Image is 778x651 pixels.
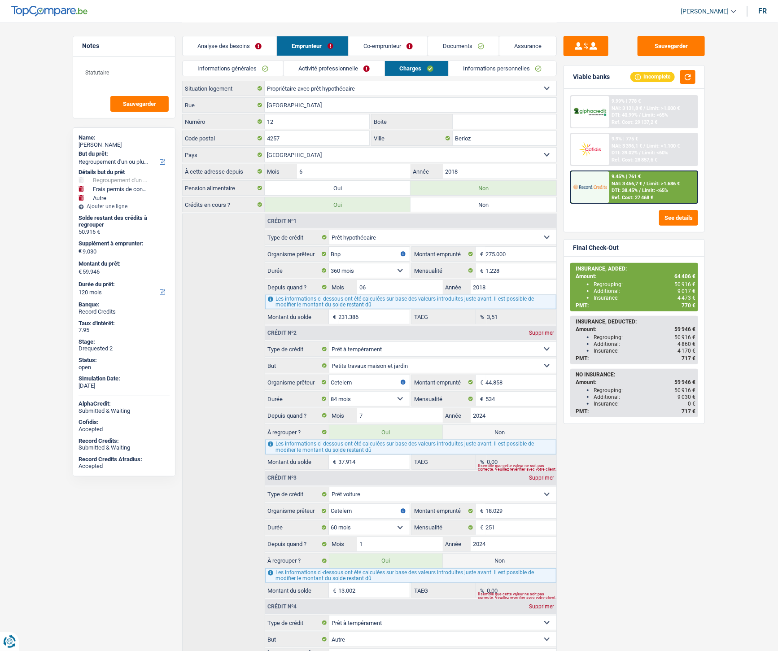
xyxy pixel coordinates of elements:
label: Type de crédit [265,487,329,502]
div: Crédit nº1 [265,218,299,224]
label: Organisme prêteur [265,247,329,261]
span: € [476,520,485,535]
button: Sauvegarder [638,36,705,56]
span: 770 € [682,302,695,309]
span: € [329,583,339,598]
span: DTI: 40.99% [612,112,638,118]
div: PMT: [576,302,695,309]
div: Regrouping: [594,334,695,341]
label: Code postal [183,131,265,145]
div: Crédit nº2 [265,330,299,336]
div: Il semble que cette valeur ne soit pas correcte. Veuillez revérifier avec votre client. [478,466,556,469]
label: Non [443,554,556,568]
div: Insurance: [594,401,695,407]
button: Sauvegarder [110,96,169,112]
span: % [476,583,487,598]
span: 9 030 € [677,394,695,400]
span: DTI: 38.45% [612,188,638,193]
div: Simulation Date: [79,375,170,382]
label: Année [443,408,471,423]
label: Depuis quand ? [265,280,329,294]
span: / [639,188,641,193]
div: Record Credits Atradius: [79,456,170,463]
div: Il semble que cette valeur ne soit pas correcte. Veuillez revérifier avec votre client. [478,594,556,598]
label: Ville [372,131,453,145]
label: Mois [265,164,297,179]
a: Emprunteur [277,36,348,56]
label: Année [411,164,442,179]
label: Organisme prêteur [265,504,329,518]
div: Cofidis: [79,419,170,426]
span: / [644,143,646,149]
span: Sauvegarder [123,101,156,107]
span: 50 916 € [674,334,695,341]
a: Analyse des besoins [183,36,276,56]
label: Organisme prêteur [265,375,329,389]
input: AAAA [471,537,556,551]
div: AlphaCredit: [79,400,170,407]
button: See details [659,210,698,226]
label: Durée [265,392,329,406]
span: / [644,105,646,111]
div: Taux d'intérêt: [79,320,170,327]
div: Stage: [79,338,170,345]
div: 9.99% | 778 € [612,98,641,104]
label: But [265,632,329,647]
div: Détails but du prêt [79,169,170,176]
input: AAAA [471,408,556,423]
span: Limit: <65% [643,188,669,193]
label: Type de crédit [265,230,329,245]
div: Solde restant des crédits à regrouper [79,214,170,228]
div: Regrouping: [594,387,695,393]
div: INSURANCE, ADDED: [576,266,695,272]
input: MM [357,408,443,423]
div: Record Credits: [79,437,170,445]
label: Boite [372,114,453,129]
div: Les informations ci-dessous ont été calculées sur base des valeurs introduites juste avant. Il es... [265,440,556,454]
span: € [329,310,339,324]
span: € [476,263,485,278]
input: AAAA [471,280,556,294]
span: 50 916 € [674,281,695,288]
label: TAEG [412,455,476,469]
span: 4 860 € [677,341,695,347]
img: Cofidis [573,141,607,157]
div: Record Credits [79,308,170,315]
div: Supprimer [527,604,556,609]
a: Informations personnelles [449,61,557,76]
label: Oui [329,554,443,568]
div: Supprimer [527,330,556,336]
span: 717 € [682,355,695,362]
label: Depuis quand ? [265,537,329,551]
label: TAEG [412,310,476,324]
img: Record Credits [573,179,607,195]
label: Mois [329,408,357,423]
div: Insurance: [594,348,695,354]
label: Non [411,197,556,212]
div: Crédit nº3 [265,475,299,481]
span: € [476,375,485,389]
label: Non [443,425,556,439]
label: Montant du solde [265,455,329,469]
span: Limit: >1.000 € [647,105,680,111]
label: But [265,358,329,373]
div: Submitted & Waiting [79,407,170,415]
a: Documents [428,36,499,56]
div: NO INSURANCE: [576,371,695,378]
input: MM [357,280,443,294]
div: Amount: [576,326,695,332]
span: DTI: 39.02% [612,150,638,156]
span: 717 € [682,408,695,415]
div: INSURANCE, DEDUCTED: [576,319,695,325]
span: € [329,455,339,469]
div: fr [758,7,767,15]
span: 59 946 € [674,379,695,385]
div: Supprimer [527,475,556,481]
span: NAI: 3 396,1 € [612,143,643,149]
a: Charges [385,61,448,76]
div: Les informations ci-dessous ont été calculées sur base des valeurs introduites juste avant. Il es... [265,568,556,583]
div: Ref. Cost: 29 137,2 € [612,119,658,125]
h5: Notes [82,42,166,50]
label: Type de crédit [265,342,329,356]
label: Depuis quand ? [265,408,329,423]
